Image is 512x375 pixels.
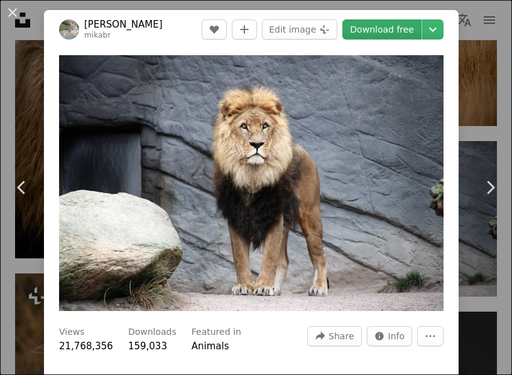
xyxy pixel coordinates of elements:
img: Go to Mika Brandt's profile [59,19,79,40]
button: Add to Collection [232,19,257,40]
img: brown lion [59,55,444,311]
span: Share [329,327,354,346]
button: Stats about this image [367,326,413,346]
h3: Views [59,326,85,339]
button: Zoom in on this image [59,55,444,311]
h3: Featured in [192,326,241,339]
a: Next [468,127,512,248]
a: Animals [192,341,229,352]
h3: Downloads [128,326,177,339]
button: Like [202,19,227,40]
span: 21,768,356 [59,341,113,352]
span: Info [388,327,405,346]
a: [PERSON_NAME] [84,18,163,31]
span: 159,033 [128,341,167,352]
a: mikabr [84,31,111,40]
button: More Actions [417,326,444,346]
button: Edit image [262,19,337,40]
a: Download free [342,19,422,40]
button: Share this image [307,326,361,346]
button: Choose download size [422,19,444,40]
